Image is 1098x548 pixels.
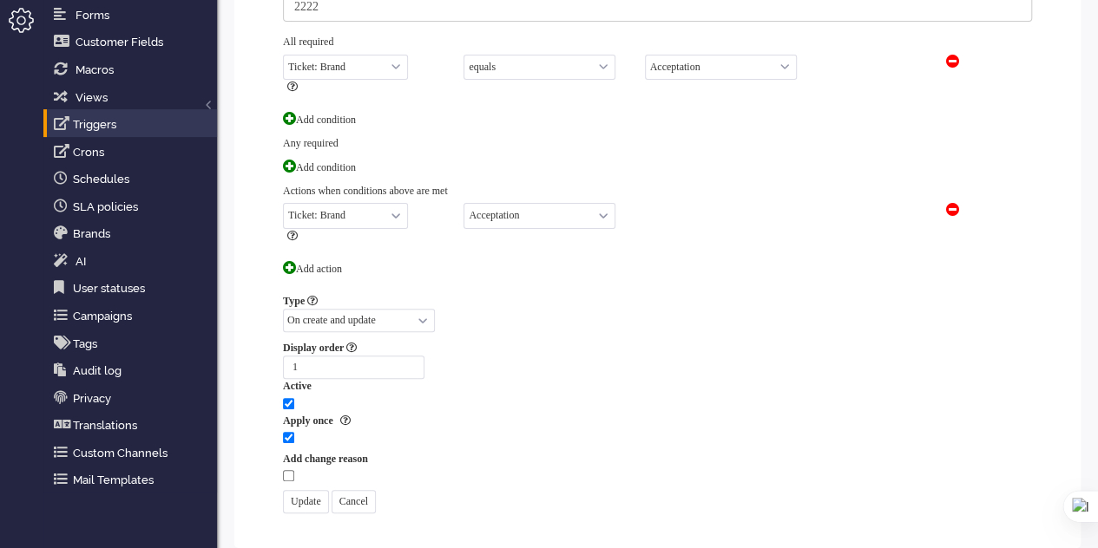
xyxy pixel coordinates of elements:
a: Forms [50,5,217,24]
div: Add action [274,252,1032,285]
a: Custom Channels [50,443,217,462]
a: User statuses [50,278,217,297]
a: Schedules [50,169,217,188]
span: All required [283,36,333,48]
a: Audit log [50,361,217,380]
input: Cancel [332,490,376,513]
a: Privacy [50,388,217,408]
span: Actions when conditions above are met [283,185,448,197]
i: Trigger when ticket the is created, updated (new inbound or outbound message) or both. [307,296,318,306]
a: Tags [50,334,217,353]
a: Translations [50,415,217,434]
input: Update [283,490,329,513]
a: Campaigns [50,306,217,325]
a: Views [50,88,217,107]
div: Add condition [274,151,1032,184]
a: Ai [50,251,217,271]
a: Brands [50,224,217,243]
span: AI [76,255,86,268]
a: Mail Templates [50,470,217,489]
a: Crons [50,142,217,161]
a: Macros [50,60,217,79]
a: Triggers [50,114,217,134]
li: Admin menu [9,8,48,47]
b: Add change reason [283,453,368,465]
b: Apply once [283,414,333,427]
div: Add condition [274,103,1032,136]
span: Views [76,91,108,104]
span: Any required [283,137,339,149]
strong: Active [283,380,312,392]
span: Customer Fields [76,36,163,49]
span: Forms [76,9,109,22]
strong: Display order [283,342,344,354]
a: Customer Fields [50,32,217,51]
i: Order of the trigger, the lower the number, the earlier it will be executed. [346,342,357,353]
a: SLA policies [50,197,217,216]
span: Macros [76,63,114,76]
strong: Type [283,295,305,307]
